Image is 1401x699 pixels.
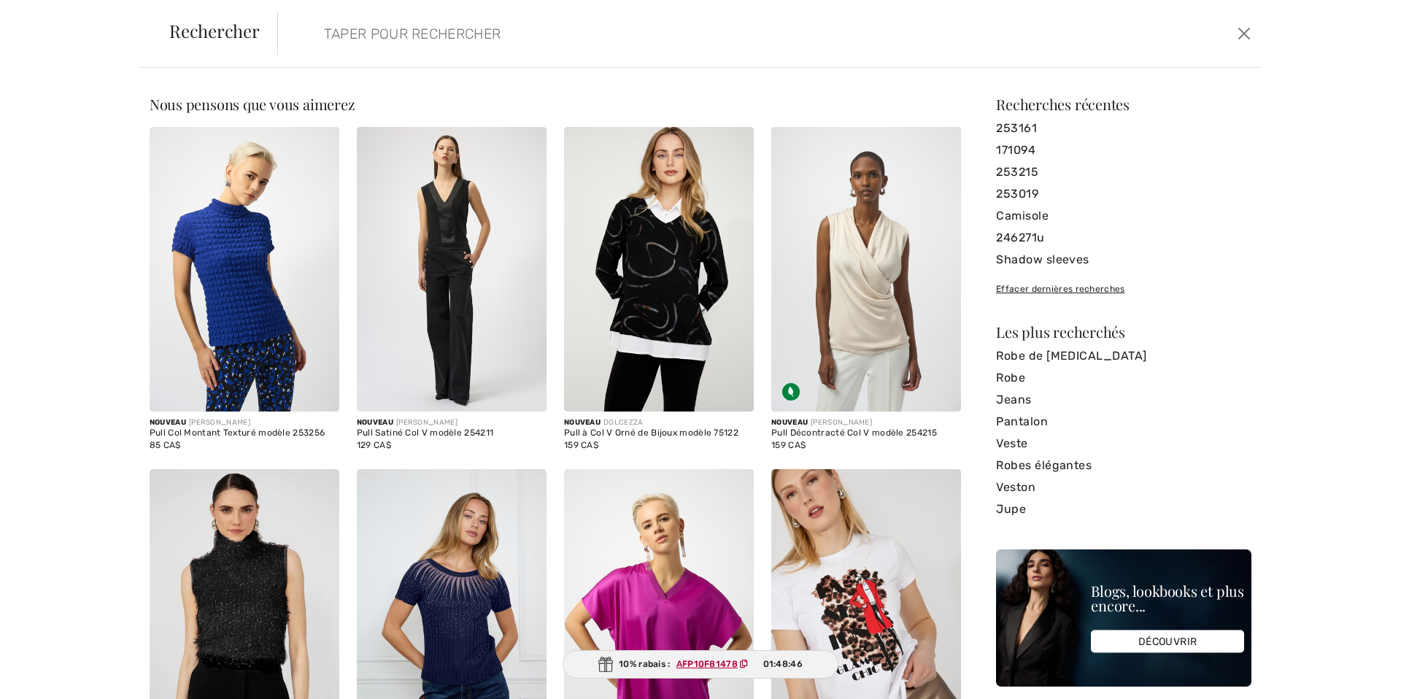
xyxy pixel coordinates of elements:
a: Robes élégantes [996,455,1251,476]
span: 159 CA$ [564,440,598,450]
div: DÉCOUVRIR [1091,630,1244,653]
a: Pantalon [996,411,1251,433]
div: Pull Col Montant Texturé modèle 253256 [150,428,339,439]
a: Robe [996,367,1251,389]
img: Pull Décontracté Col V modèle 254215. Black [771,127,961,412]
div: [PERSON_NAME] [150,417,339,428]
input: TAPER POUR RECHERCHER [313,12,1003,55]
span: Aide [34,10,63,23]
span: 159 CA$ [771,440,806,450]
span: Nous pensons que vous aimerez [150,94,355,114]
div: Blogs, lookbooks et plus encore... [1091,584,1244,613]
img: Pull à Col V Orné de Bijoux modèle 75122. As sample [564,127,754,412]
a: Camisole [996,205,1251,227]
span: 85 CA$ [150,440,181,450]
a: Shadow sleeves [996,249,1251,271]
span: 129 CA$ [357,440,391,450]
a: Jupe [996,498,1251,520]
div: Pull à Col V Orné de Bijoux modèle 75122 [564,428,754,439]
div: [PERSON_NAME] [771,417,961,428]
button: Ferme [1233,22,1255,45]
span: Nouveau [564,418,601,427]
ins: AFP10F81478 [676,659,738,669]
a: 253161 [996,117,1251,139]
span: 01:48:46 [763,657,803,671]
a: Jeans [996,389,1251,411]
a: 171094 [996,139,1251,161]
div: Pull Décontracté Col V modèle 254215 [771,428,961,439]
div: [PERSON_NAME] [357,417,547,428]
img: Pull Col Montant Texturé modèle 253256. Vanilla 30 [150,127,339,412]
span: Nouveau [150,418,186,427]
div: 10% rabais : [563,650,838,679]
img: Pull Satiné Col V modèle 254211. Black [357,127,547,412]
a: 246271u [996,227,1251,249]
span: Nouveau [771,418,808,427]
div: DOLCEZZA [564,417,754,428]
div: Pull Satiné Col V modèle 254211 [357,428,547,439]
img: Tissu écologique [782,383,800,401]
img: Blogs, lookbooks et plus encore... [996,549,1251,687]
a: Veston [996,476,1251,498]
a: Veste [996,433,1251,455]
div: Recherches récentes [996,97,1251,112]
span: Rechercher [169,22,260,39]
img: Gift.svg [598,657,613,672]
a: 253215 [996,161,1251,183]
a: Robe de [MEDICAL_DATA] [996,345,1251,367]
div: Effacer dernières recherches [996,282,1251,296]
span: Nouveau [357,418,393,427]
div: Les plus recherchés [996,325,1251,339]
a: 253019 [996,183,1251,205]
